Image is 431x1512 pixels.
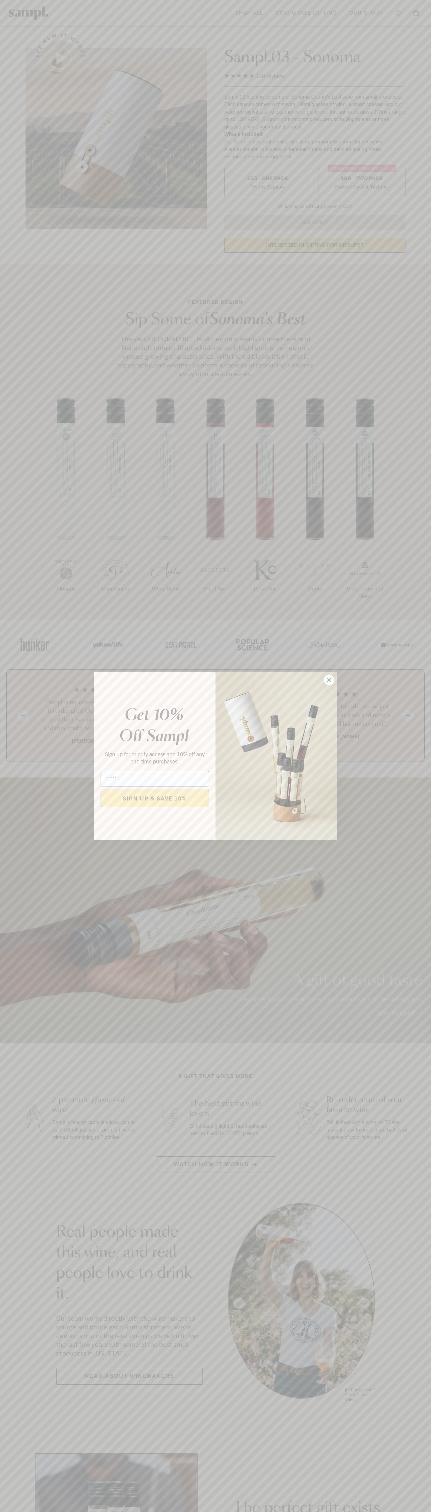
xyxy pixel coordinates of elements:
input: Email [101,771,209,786]
button: SIGN UP & SAVE 10% [101,790,209,807]
span: Sign up for priority access and 10% off any one-time purchases. [105,750,205,765]
button: Close dialog [324,674,334,685]
img: 96933287-25a1-481a-a6d8-4dd623390dc6.png [215,672,337,840]
em: Get 10% Off Sampl [119,708,189,744]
